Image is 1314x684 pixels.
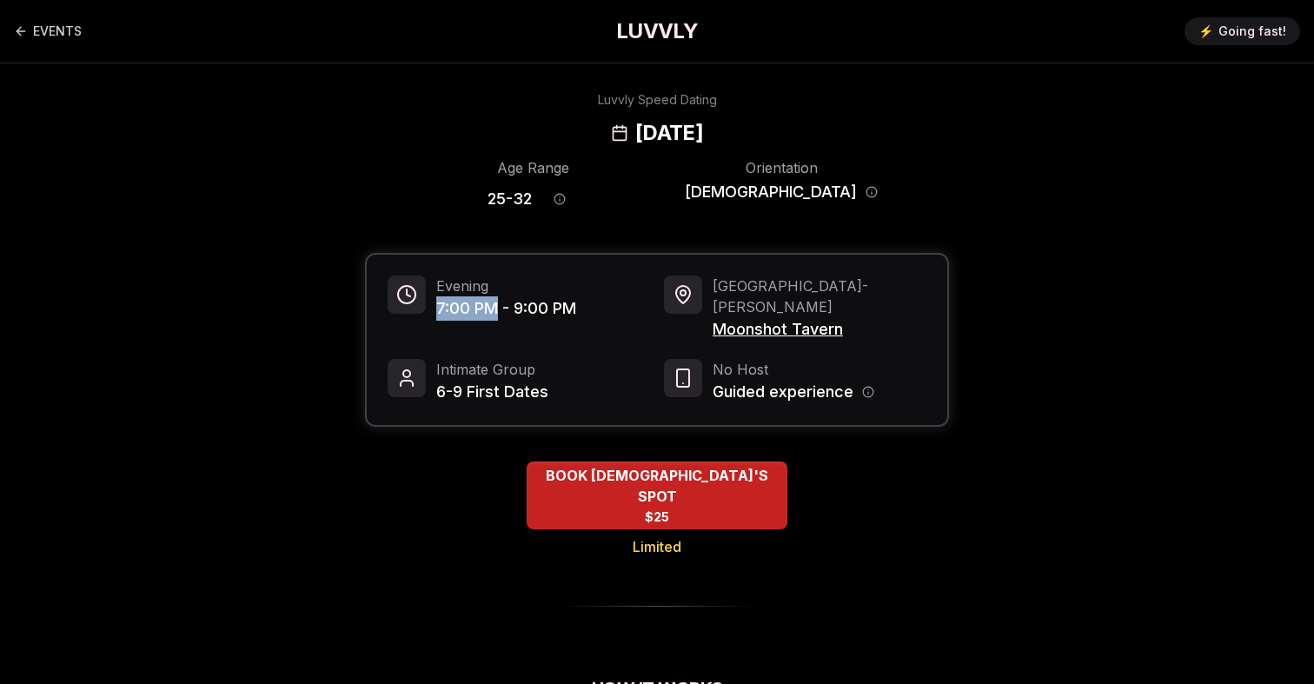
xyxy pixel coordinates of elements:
span: 6-9 First Dates [436,380,548,404]
span: $25 [645,508,669,526]
a: Back to events [14,14,82,49]
button: BOOK QUEER WOMEN'S SPOT - Limited [527,462,787,529]
a: LUVVLY [616,17,698,45]
span: 25 - 32 [488,187,532,211]
div: Age Range [436,157,629,178]
h2: [DATE] [635,119,703,147]
span: Intimate Group [436,359,548,380]
span: 7:00 PM - 9:00 PM [436,296,576,321]
span: [DEMOGRAPHIC_DATA] [685,180,857,204]
span: [GEOGRAPHIC_DATA] - [PERSON_NAME] [713,276,926,317]
div: Luvvly Speed Dating [598,91,717,109]
div: Orientation [685,157,878,178]
span: Moonshot Tavern [713,317,926,342]
button: Orientation information [866,186,878,198]
span: No Host [713,359,874,380]
span: ⚡️ [1198,23,1213,40]
span: BOOK [DEMOGRAPHIC_DATA]'S SPOT [527,465,787,507]
span: Limited [633,536,681,557]
span: Evening [436,276,576,296]
span: Guided experience [713,380,853,404]
button: Host information [862,386,874,398]
span: Going fast! [1218,23,1286,40]
button: Age range information [541,180,579,218]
